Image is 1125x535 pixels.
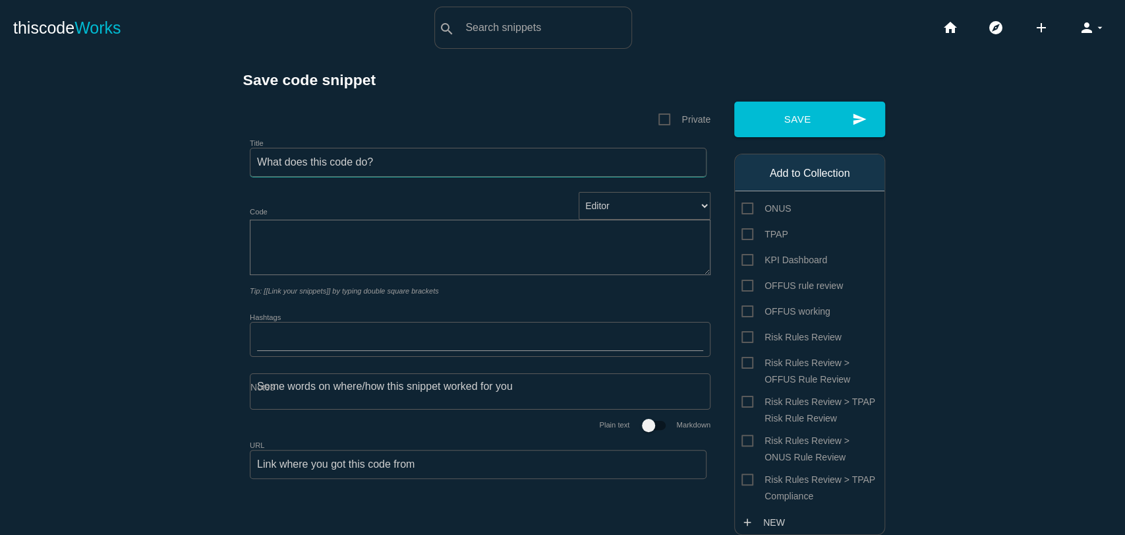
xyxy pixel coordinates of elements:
[459,14,631,42] input: Search snippets
[741,303,830,320] span: OFFUS working
[741,472,878,488] span: Risk Rules Review > TPAP Compliance
[942,7,958,49] i: home
[1095,7,1105,49] i: arrow_drop_down
[599,421,710,429] label: Plain text Markdown
[741,329,842,346] span: Risk Rules Review
[734,102,885,137] button: sendSave
[250,382,275,393] label: Notes
[988,7,1004,49] i: explore
[1033,7,1049,49] i: add
[250,313,281,321] label: Hashtags
[741,394,878,410] span: Risk Rules Review > TPAP Risk Rule Review
[435,7,459,48] button: search
[250,441,264,449] label: URL
[250,287,439,295] i: Tip: [[Link your snippets]] by typing double square brackets
[250,208,268,216] label: Code
[741,511,753,534] i: add
[250,450,707,479] input: Link where you got this code from
[852,102,867,137] i: send
[13,7,121,49] a: thiscodeWorks
[243,71,376,88] b: Save code snippet
[741,355,878,371] span: Risk Rules Review > OFFUS Rule Review
[658,111,710,128] span: Private
[250,139,264,147] label: Title
[741,278,843,294] span: OFFUS rule review
[250,148,707,177] input: What does this code do?
[741,433,878,449] span: Risk Rules Review > ONUS Rule Review
[439,8,455,50] i: search
[741,252,827,268] span: KPI Dashboard
[1079,7,1095,49] i: person
[741,226,788,243] span: TPAP
[741,201,791,217] span: ONUS
[741,511,792,534] a: addNew
[741,168,878,179] h6: Add to Collection
[74,18,121,37] span: Works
